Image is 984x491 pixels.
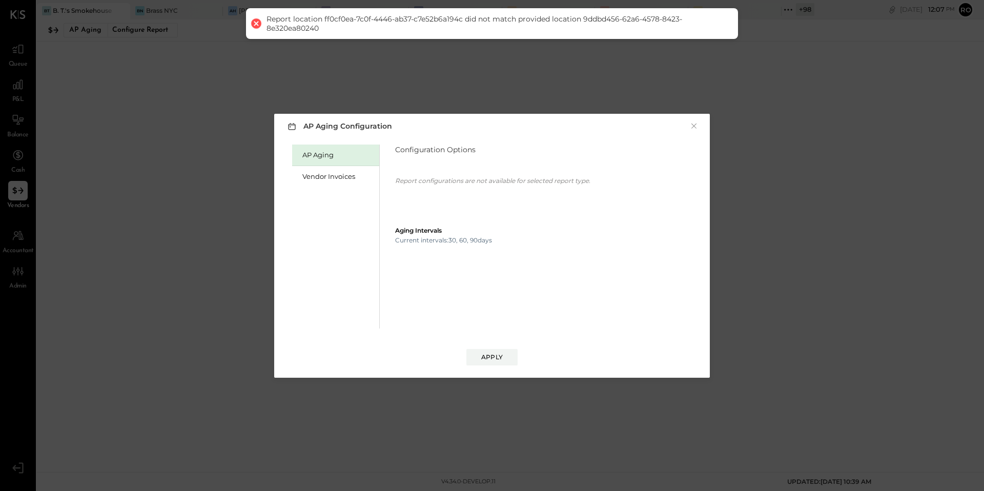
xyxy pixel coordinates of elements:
[466,349,518,365] button: Apply
[302,150,374,160] div: AP Aging
[285,120,392,133] h3: AP Aging Configuration
[302,172,374,181] div: Vendor Invoices
[395,236,492,244] p: Current intervals: 30, 60, 90 days
[689,121,699,131] button: ×
[481,353,503,361] div: Apply
[395,145,590,155] div: Configuration Options
[395,177,590,185] p: Report configurations are not available for selected report type.
[395,228,590,234] div: Aging Intervals
[266,14,728,33] div: Report location ff0cf0ea-7c0f-4446-ab37-c7e52b6a194c did not match provided location 9ddbd456-62a...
